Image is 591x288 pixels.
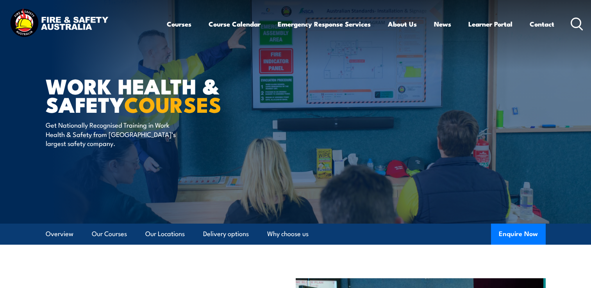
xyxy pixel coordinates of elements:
[167,14,191,34] a: Courses
[468,14,512,34] a: Learner Portal
[434,14,451,34] a: News
[388,14,417,34] a: About Us
[124,87,221,120] strong: COURSES
[46,120,188,148] p: Get Nationally Recognised Training in Work Health & Safety from [GEOGRAPHIC_DATA]’s largest safet...
[46,224,73,244] a: Overview
[491,224,546,245] button: Enquire Now
[530,14,554,34] a: Contact
[267,224,309,244] a: Why choose us
[203,224,249,244] a: Delivery options
[92,224,127,244] a: Our Courses
[209,14,261,34] a: Course Calendar
[278,14,371,34] a: Emergency Response Services
[46,76,239,113] h1: Work Health & Safety
[145,224,185,244] a: Our Locations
